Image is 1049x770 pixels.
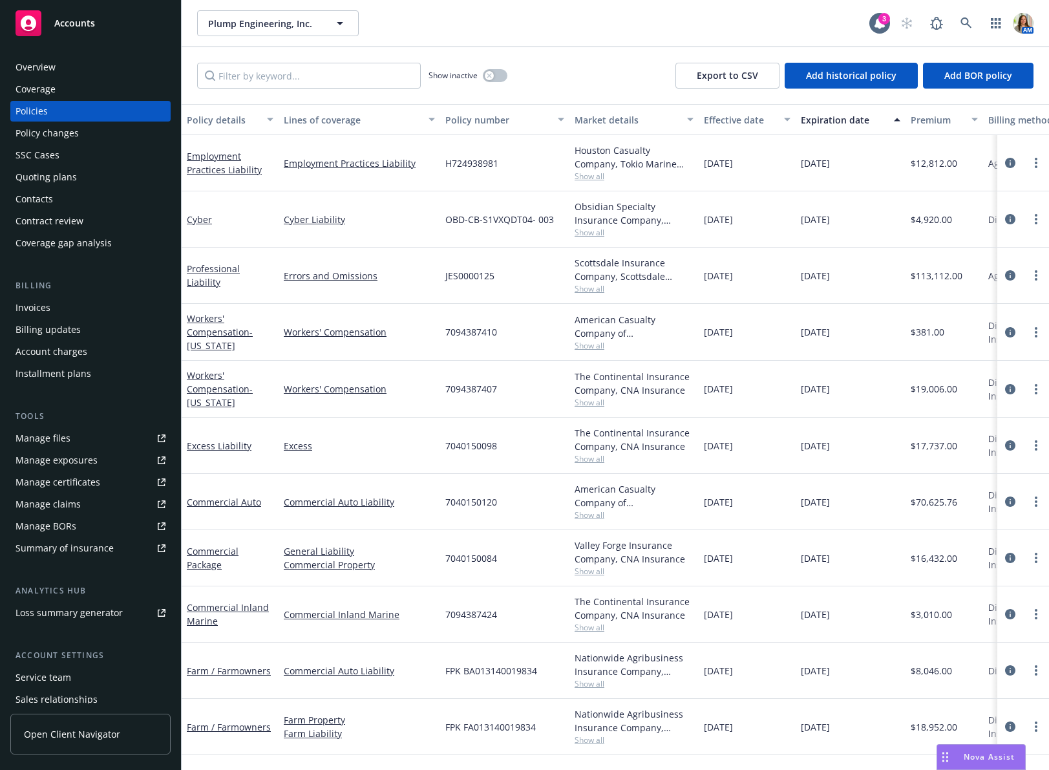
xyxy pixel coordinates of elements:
[575,256,694,283] div: Scottsdale Insurance Company, Scottsdale Insurance Company (Nationwide), RT Specialty Insurance S...
[1002,494,1018,509] a: circleInformation
[16,667,71,688] div: Service team
[894,10,920,36] a: Start snowing
[445,608,497,621] span: 7094387424
[575,566,694,577] span: Show all
[284,213,435,226] a: Cyber Liability
[1028,606,1044,622] a: more
[1028,325,1044,340] a: more
[704,551,733,565] span: [DATE]
[187,150,262,176] a: Employment Practices Liability
[445,382,497,396] span: 7094387407
[575,622,694,633] span: Show all
[16,363,91,384] div: Installment plans
[284,113,421,127] div: Lines of coverage
[878,13,890,25] div: 3
[988,664,1014,678] span: Direct
[801,664,830,678] span: [DATE]
[445,269,494,283] span: JES0000125
[284,608,435,621] a: Commercial Inland Marine
[16,233,112,253] div: Coverage gap analysis
[10,450,171,471] a: Manage exposures
[937,744,1026,770] button: Nova Assist
[16,494,81,515] div: Manage claims
[704,439,733,453] span: [DATE]
[923,63,1033,89] button: Add BOR policy
[10,667,171,688] a: Service team
[10,233,171,253] a: Coverage gap analysis
[1028,719,1044,734] a: more
[575,453,694,464] span: Show all
[10,584,171,597] div: Analytics hub
[699,104,796,135] button: Effective date
[575,227,694,238] span: Show all
[911,664,952,678] span: $8,046.00
[1028,438,1044,453] a: more
[187,545,238,571] a: Commercial Package
[704,113,776,127] div: Effective date
[1028,155,1044,171] a: more
[10,689,171,710] a: Sales relationships
[284,713,435,727] a: Farm Property
[16,101,48,122] div: Policies
[911,608,952,621] span: $3,010.00
[24,727,120,741] span: Open Client Navigator
[10,649,171,662] div: Account settings
[1028,268,1044,283] a: more
[1002,381,1018,397] a: circleInformation
[16,189,53,209] div: Contacts
[445,325,497,339] span: 7094387410
[944,69,1012,81] span: Add BOR policy
[801,325,830,339] span: [DATE]
[445,551,497,565] span: 7040150084
[1028,494,1044,509] a: more
[16,603,123,623] div: Loss summary generator
[911,495,957,509] span: $70,625.76
[16,211,83,231] div: Contract review
[16,428,70,449] div: Manage files
[906,104,983,135] button: Premium
[575,707,694,734] div: Nationwide Agribusiness Insurance Company, Nationwide Insurance Company
[445,213,554,226] span: OBD-CB-S1VXQDT04- 003
[911,213,952,226] span: $4,920.00
[187,369,253,409] a: Workers' Compensation
[575,426,694,453] div: The Continental Insurance Company, CNA Insurance
[704,325,733,339] span: [DATE]
[575,397,694,408] span: Show all
[937,745,953,769] div: Drag to move
[10,211,171,231] a: Contract review
[10,538,171,559] a: Summary of insurance
[10,79,171,100] a: Coverage
[575,651,694,678] div: Nationwide Agribusiness Insurance Company, Nationwide Insurance Company
[1002,211,1018,227] a: circleInformation
[806,69,896,81] span: Add historical policy
[10,363,171,384] a: Installment plans
[187,262,240,288] a: Professional Liability
[187,721,271,733] a: Farm / Farmowners
[1028,211,1044,227] a: more
[953,10,979,36] a: Search
[284,325,435,339] a: Workers' Compensation
[445,156,498,170] span: H724938981
[575,340,694,351] span: Show all
[785,63,918,89] button: Add historical policy
[911,382,957,396] span: $19,006.00
[187,665,271,677] a: Farm / Farmowners
[911,269,962,283] span: $113,112.00
[575,482,694,509] div: American Casualty Company of [GEOGRAPHIC_DATA], [US_STATE], CNA Insurance
[10,123,171,144] a: Policy changes
[10,101,171,122] a: Policies
[445,720,536,734] span: FPK FA013140019834
[796,104,906,135] button: Expiration date
[575,734,694,745] span: Show all
[10,516,171,537] a: Manage BORs
[704,608,733,621] span: [DATE]
[575,171,694,182] span: Show all
[575,539,694,566] div: Valley Forge Insurance Company, CNA Insurance
[983,10,1009,36] a: Switch app
[675,63,779,89] button: Export to CSV
[10,145,171,166] a: SSC Cases
[911,720,957,734] span: $18,952.00
[704,213,733,226] span: [DATE]
[16,297,50,318] div: Invoices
